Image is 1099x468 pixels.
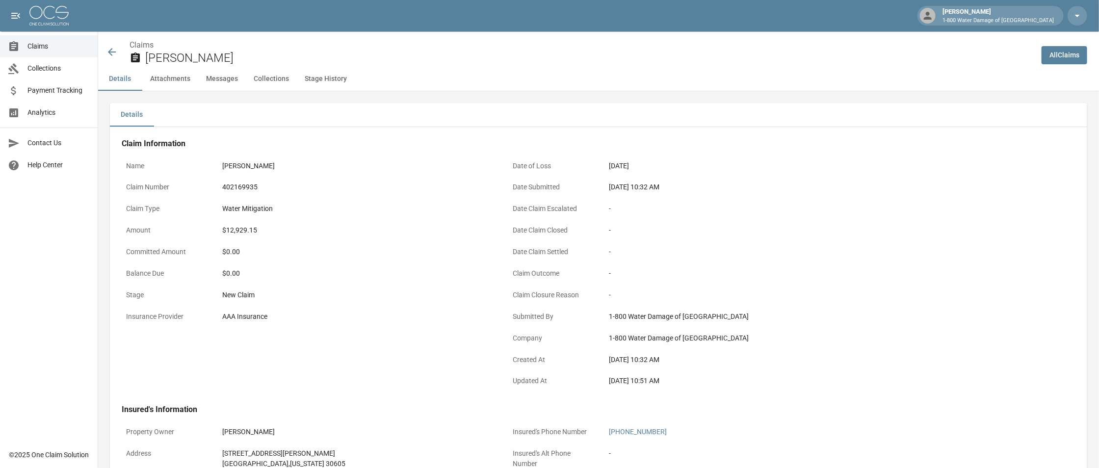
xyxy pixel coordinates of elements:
[609,376,879,386] div: [DATE] 10:51 AM
[27,85,90,96] span: Payment Tracking
[609,290,879,300] div: -
[609,204,879,214] div: -
[222,204,273,214] div: Water Mitigation
[122,221,210,240] p: Amount
[122,178,210,197] p: Claim Number
[122,156,210,176] p: Name
[222,161,275,171] div: [PERSON_NAME]
[122,286,210,305] p: Stage
[609,312,879,322] div: 1-800 Water Damage of [GEOGRAPHIC_DATA]
[609,355,879,365] div: [DATE] 10:32 AM
[508,242,597,261] p: Date Claim Settled
[198,67,246,91] button: Messages
[222,290,492,300] div: New Claim
[297,67,355,91] button: Stage History
[27,138,90,148] span: Contact Us
[98,67,142,91] button: Details
[939,7,1058,25] div: [PERSON_NAME]
[609,182,879,192] div: [DATE] 10:32 AM
[122,242,210,261] p: Committed Amount
[508,307,597,326] p: Submitted By
[122,405,883,415] h4: Insured's Information
[508,221,597,240] p: Date Claim Closed
[27,63,90,74] span: Collections
[508,329,597,348] p: Company
[609,161,629,171] div: [DATE]
[222,448,345,459] div: [STREET_ADDRESS][PERSON_NAME]
[508,264,597,283] p: Claim Outcome
[6,6,26,26] button: open drawer
[122,444,210,463] p: Address
[942,17,1054,25] p: 1-800 Water Damage of [GEOGRAPHIC_DATA]
[222,247,492,257] div: $0.00
[609,333,879,343] div: 1-800 Water Damage of [GEOGRAPHIC_DATA]
[122,264,210,283] p: Balance Due
[246,67,297,91] button: Collections
[27,107,90,118] span: Analytics
[145,51,1034,65] h2: [PERSON_NAME]
[110,103,1087,127] div: details tabs
[122,422,210,442] p: Property Owner
[98,67,1099,91] div: anchor tabs
[609,428,667,436] a: [PHONE_NUMBER]
[9,450,89,460] div: © 2025 One Claim Solution
[222,312,267,322] div: AAA Insurance
[508,422,597,442] p: Insured's Phone Number
[122,199,210,218] p: Claim Type
[508,156,597,176] p: Date of Loss
[609,268,879,279] div: -
[122,307,210,326] p: Insurance Provider
[29,6,69,26] img: ocs-logo-white-transparent.png
[222,268,492,279] div: $0.00
[508,199,597,218] p: Date Claim Escalated
[508,178,597,197] p: Date Submitted
[508,286,597,305] p: Claim Closure Reason
[222,225,257,235] div: $12,929.15
[27,41,90,52] span: Claims
[142,67,198,91] button: Attachments
[222,427,275,437] div: [PERSON_NAME]
[609,448,611,459] div: -
[130,39,1034,51] nav: breadcrumb
[508,371,597,390] p: Updated At
[110,103,154,127] button: Details
[222,182,258,192] div: 402169935
[27,160,90,170] span: Help Center
[1042,46,1087,64] a: AllClaims
[609,247,879,257] div: -
[508,350,597,369] p: Created At
[609,225,879,235] div: -
[130,40,154,50] a: Claims
[122,139,883,149] h4: Claim Information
